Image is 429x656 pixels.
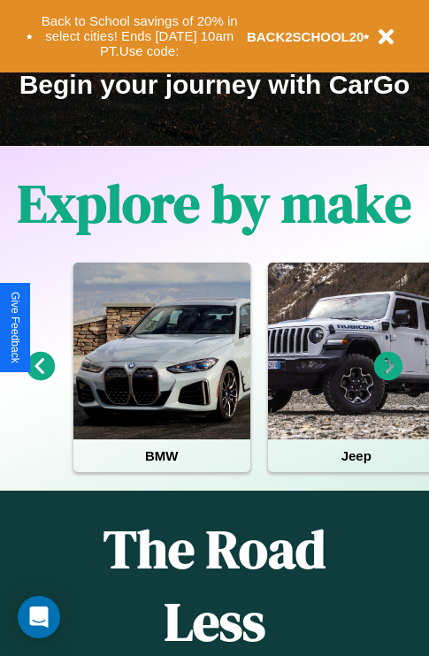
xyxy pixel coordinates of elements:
div: Give Feedback [9,292,21,363]
h1: Explore by make [18,167,411,240]
h4: BMW [73,439,250,472]
b: BACK2SCHOOL20 [247,29,364,44]
div: Open Intercom Messenger [18,596,60,638]
button: Back to School savings of 20% in select cities! Ends [DATE] 10am PT.Use code: [33,9,247,64]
